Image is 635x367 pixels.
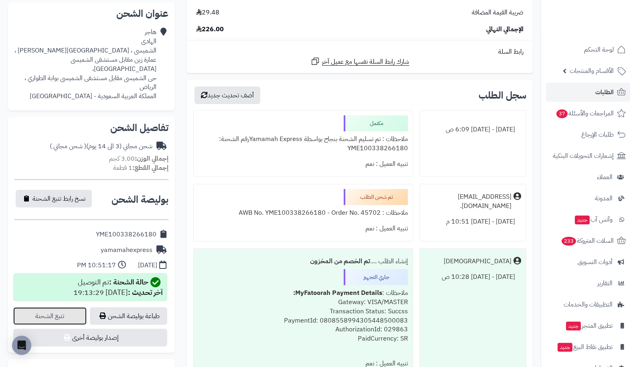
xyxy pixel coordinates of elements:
[112,195,168,204] h2: بوليصة الشحن
[575,216,590,224] span: جديد
[574,214,613,225] span: وآتس آب
[558,343,572,352] span: جديد
[113,163,168,173] small: 1 قطعة
[479,91,526,100] h3: سجل الطلب
[199,254,408,269] div: إنشاء الطلب ....
[132,163,168,173] strong: إجمالي القطع:
[546,210,630,229] a: وآتس آبجديد
[310,256,370,266] b: تم الخصم من المخزون
[32,194,85,204] span: نسخ رابط تتبع الشحنة
[135,154,168,163] strong: إجمالي الوزن:
[12,336,31,355] div: Open Intercom Messenger
[344,189,408,205] div: تم شحن الطلب
[580,21,627,38] img: logo-2.png
[190,47,530,56] div: رابط السلة
[584,44,614,55] span: لوحة التحكم
[595,193,613,204] span: المدونة
[109,154,168,163] small: 3.00 كجم
[597,278,613,289] span: التقارير
[199,221,408,236] div: تنبيه العميل : نعم
[546,40,630,59] a: لوحة التحكم
[128,287,163,298] strong: آخر تحديث :
[546,316,630,335] a: تطبيق المتجرجديد
[199,156,408,172] div: تنبيه العميل : نعم
[546,146,630,165] a: إشعارات التحويلات البنكية
[561,235,614,246] span: السلات المتروكة
[14,123,168,133] h2: تفاصيل الشحن
[425,122,521,137] div: [DATE] - [DATE] 6:09 ص
[566,322,581,331] span: جديد
[597,171,613,183] span: العملاء
[546,252,630,272] a: أدوات التسويق
[546,125,630,144] a: طلبات الإرجاع
[472,8,523,17] span: ضريبة القيمة المضافة
[546,189,630,208] a: المدونة
[556,109,568,118] span: 37
[13,329,167,347] button: إصدار بوليصة أخرى
[546,231,630,250] a: السلات المتروكة233
[581,129,614,140] span: طلبات الإرجاع
[546,167,630,187] a: العملاء
[565,320,613,331] span: تطبيق المتجر
[196,25,224,34] span: 226.00
[96,230,156,239] div: YME100338266180
[77,261,116,270] div: 10:51:17 PM
[546,104,630,123] a: المراجعات والأسئلة37
[557,341,613,353] span: تطبيق نقاط البيع
[553,150,614,161] span: إشعارات التحويلات البنكية
[546,83,630,102] a: الطلبات
[199,131,408,156] div: ملاحظات : تم تسليم الشحنة بنجاح بواسطة Yamamah Expressرقم الشحنة: YME100338266180
[138,261,157,270] div: [DATE]
[16,190,92,208] button: نسخ رابط تتبع الشحنة
[50,141,86,151] span: ( شحن مجاني )
[425,269,521,285] div: [DATE] - [DATE] 10:28 ص
[546,274,630,293] a: التقارير
[562,237,576,246] span: 233
[195,87,260,104] button: أضف تحديث جديد
[546,295,630,314] a: التطبيقات والخدمات
[344,269,408,285] div: جاري التجهيز
[101,246,152,255] div: yamamahexpress
[344,115,408,131] div: مكتمل
[425,214,521,230] div: [DATE] - [DATE] 10:51 م
[90,307,167,325] a: طباعة بوليصة الشحن
[444,257,511,266] div: [DEMOGRAPHIC_DATA]
[14,9,168,18] h2: عنوان الشحن
[595,87,614,98] span: الطلبات
[556,108,614,119] span: المراجعات والأسئلة
[293,288,382,298] b: MyFatoorah Payment Details:
[196,8,219,17] span: 29.48
[109,276,148,287] strong: حالة الشحنة :
[50,142,152,151] div: شحن مجاني (3 الى 14 يوم)
[199,205,408,221] div: ملاحظات : AWB No. YME100338266180 - Order No. 45702
[425,192,511,211] div: [EMAIL_ADDRESS][DOMAIN_NAME].
[310,56,410,67] a: شارك رابط السلة نفسها مع عميل آخر
[564,299,613,310] span: التطبيقات والخدمات
[546,337,630,357] a: تطبيق نقاط البيعجديد
[578,256,613,268] span: أدوات التسويق
[570,65,614,77] span: الأقسام والمنتجات
[73,277,163,298] div: تم التوصيل [DATE] 19:13:29
[199,285,408,356] div: ملاحظات : Gateway: VISA/MASTER Transaction Status: Succss PaymentId: 0808558994305448500083 Autho...
[322,57,410,67] span: شارك رابط السلة نفسها مع عميل آخر
[14,28,156,101] div: هاجر الهادى الشميسى ، [GEOGRAPHIC_DATA][PERSON_NAME] ، عمارة زين مقابل مستشفى الشميسى [GEOGRAPHIC...
[486,25,523,34] span: الإجمالي النهائي
[13,307,87,325] a: تتبع الشحنة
